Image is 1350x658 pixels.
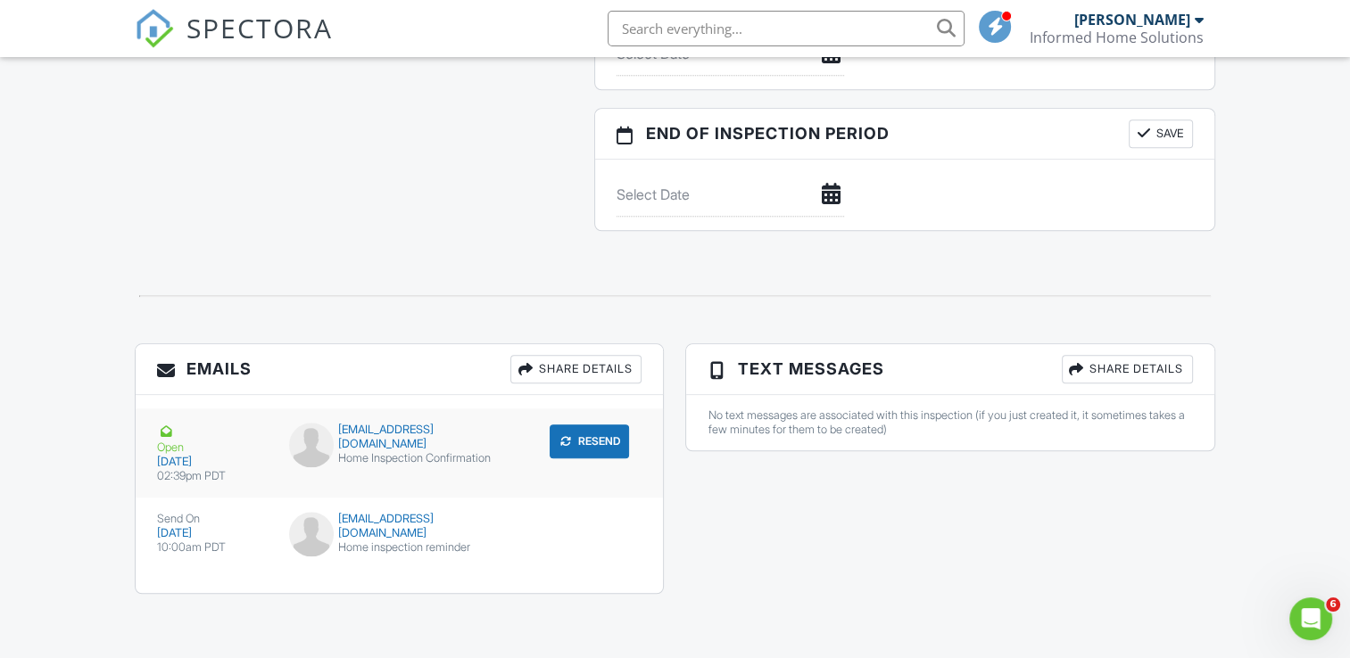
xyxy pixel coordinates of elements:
[686,344,1213,395] h3: Text Messages
[608,11,965,46] input: Search everything...
[136,408,663,498] a: Open [DATE] 02:39pm PDT [EMAIL_ADDRESS][DOMAIN_NAME] Home Inspection Confirmation Resend
[289,423,510,451] div: [EMAIL_ADDRESS][DOMAIN_NAME]
[510,355,642,383] div: Share Details
[1030,29,1204,46] div: Informed Home Solutions
[289,540,510,555] div: Home inspection reminder
[646,121,890,145] span: End of Inspection Period
[157,469,268,483] div: 02:39pm PDT
[157,455,268,469] div: [DATE]
[1062,355,1193,383] div: Share Details
[1326,597,1340,612] span: 6
[289,423,334,467] img: default-user-f0147aede5fd5fa78ca7ade42f37bd4542148d508eef1c3d3ea960f66861d68b.jpg
[157,540,268,555] div: 10:00am PDT
[708,408,1192,437] div: No text messages are associated with this inspection (if you just created it, it sometimes takes ...
[289,451,510,465] div: Home Inspection Confirmation
[617,173,844,217] input: Select Date
[289,512,510,540] div: [EMAIL_ADDRESS][DOMAIN_NAME]
[136,344,663,395] h3: Emails
[550,424,629,458] button: Resend
[135,24,333,62] a: SPECTORA
[1074,11,1190,29] div: [PERSON_NAME]
[186,9,333,46] span: SPECTORA
[157,526,268,540] div: [DATE]
[157,423,268,455] div: Open
[1129,119,1193,148] button: Save
[135,9,174,48] img: The Best Home Inspection Software - Spectora
[157,512,268,526] div: Send On
[289,512,334,556] img: default-user-f0147aede5fd5fa78ca7ade42f37bd4542148d508eef1c3d3ea960f66861d68b.jpg
[1289,597,1332,640] iframe: Intercom live chat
